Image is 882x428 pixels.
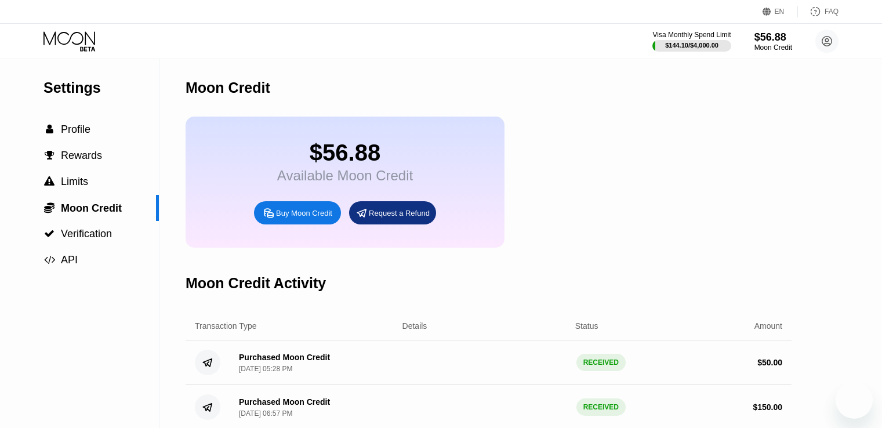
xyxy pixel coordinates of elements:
div: [DATE] 05:28 PM [239,365,292,373]
div: Purchased Moon Credit [239,353,330,362]
div: $ 150.00 [753,402,782,412]
div: RECEIVED [576,398,626,416]
span: Limits [61,176,88,187]
div: $144.10 / $4,000.00 [665,42,718,49]
div: Amount [754,321,782,331]
div: Visa Monthly Spend Limit [652,31,731,39]
div:  [43,255,55,265]
span:  [44,176,55,187]
span: Moon Credit [61,202,122,214]
div: $56.88Moon Credit [754,31,792,52]
div: EN [775,8,785,16]
span: API [61,254,78,266]
div: Status [575,321,598,331]
iframe: Button to launch messaging window [836,382,873,419]
div: Request a Refund [369,208,430,218]
div: Moon Credit [754,43,792,52]
div: FAQ [798,6,839,17]
div: Buy Moon Credit [254,201,341,224]
div: Request a Refund [349,201,436,224]
span:  [45,150,55,161]
div: Purchased Moon Credit [239,397,330,407]
div:  [43,202,55,213]
div: $56.88 [277,140,413,166]
div: RECEIVED [576,354,626,371]
div: Moon Credit Activity [186,275,326,292]
div: Available Moon Credit [277,168,413,184]
div:  [43,150,55,161]
div: EN [763,6,798,17]
div: [DATE] 06:57 PM [239,409,292,418]
div: $ 50.00 [757,358,782,367]
div: Moon Credit [186,79,270,96]
div:  [43,228,55,239]
span:  [44,228,55,239]
div: Settings [43,79,159,96]
span: Rewards [61,150,102,161]
div:  [43,176,55,187]
div:  [43,124,55,135]
div: $56.88 [754,31,792,43]
span:  [44,255,55,265]
span: Profile [61,124,90,135]
span:  [46,124,53,135]
span:  [44,202,55,213]
div: Buy Moon Credit [276,208,332,218]
div: Transaction Type [195,321,257,331]
div: FAQ [825,8,839,16]
span: Verification [61,228,112,240]
div: Details [402,321,427,331]
div: Visa Monthly Spend Limit$144.10/$4,000.00 [652,31,731,52]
